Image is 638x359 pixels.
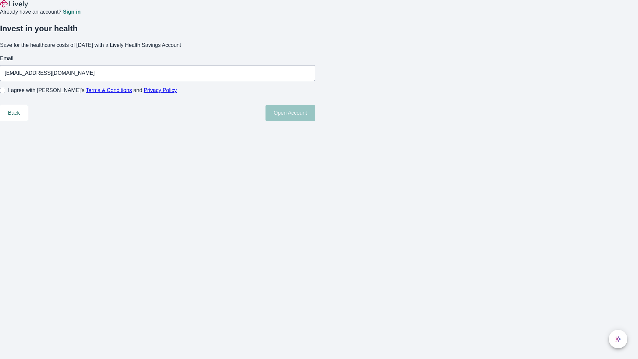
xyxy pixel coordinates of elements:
a: Terms & Conditions [86,87,132,93]
button: chat [609,330,627,348]
a: Privacy Policy [144,87,177,93]
a: Sign in [63,9,80,15]
svg: Lively AI Assistant [615,336,621,342]
span: I agree with [PERSON_NAME]’s and [8,86,177,94]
